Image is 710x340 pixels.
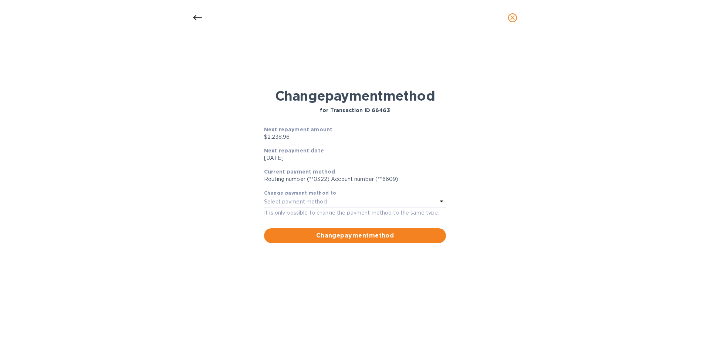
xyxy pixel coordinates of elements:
p: It is only possible to change the payment method to the same type. [264,209,446,217]
button: close [504,9,521,27]
span: Change payment method [270,231,440,240]
p: [DATE] [264,154,446,162]
b: Change payment method to [264,190,337,196]
p: Select payment method [264,198,327,206]
h1: Change payment method [275,88,435,104]
button: Changepaymentmethod [264,228,446,243]
p: for Transaction ID 66463 [320,107,390,114]
p: $2,238.96 [264,133,446,141]
b: Next repayment amount [264,127,332,132]
p: Routing number (**0322) Account number (**6609) [264,175,446,183]
b: Next repayment date [264,148,324,154]
b: Current payment method [264,169,335,175]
